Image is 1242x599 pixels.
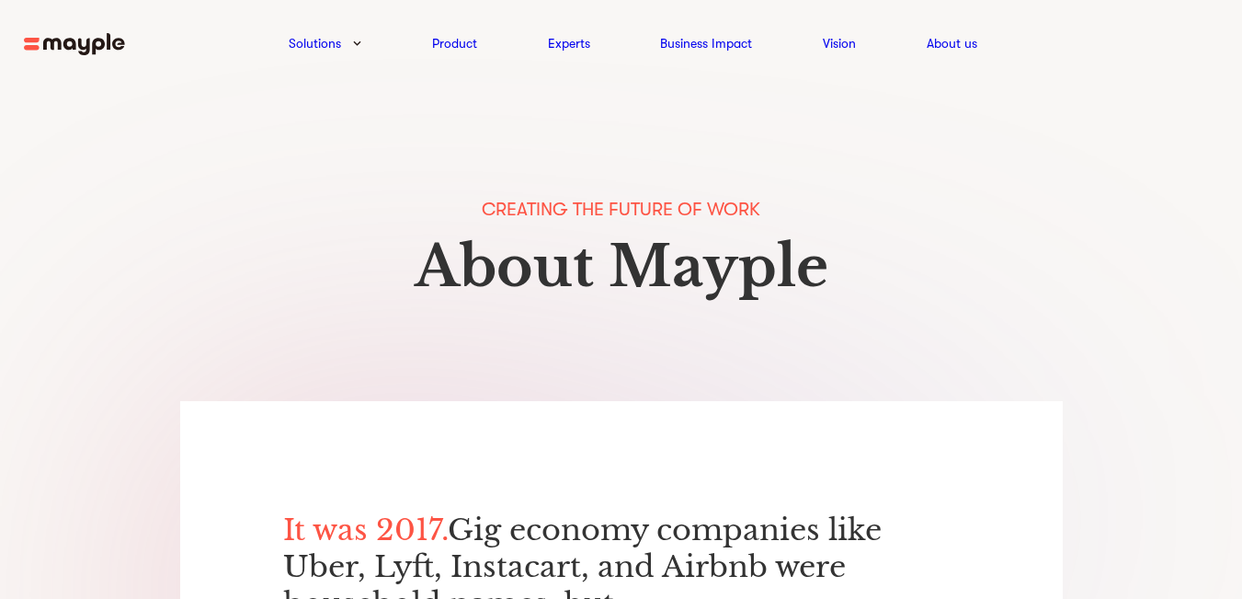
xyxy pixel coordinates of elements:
[823,32,856,54] a: Vision
[289,32,341,54] a: Solutions
[24,33,125,56] img: mayple-logo
[660,32,752,54] a: Business Impact
[283,512,448,548] span: It was 2017.
[353,40,361,46] img: arrow-down
[927,32,977,54] a: About us
[548,32,590,54] a: Experts
[432,32,477,54] a: Product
